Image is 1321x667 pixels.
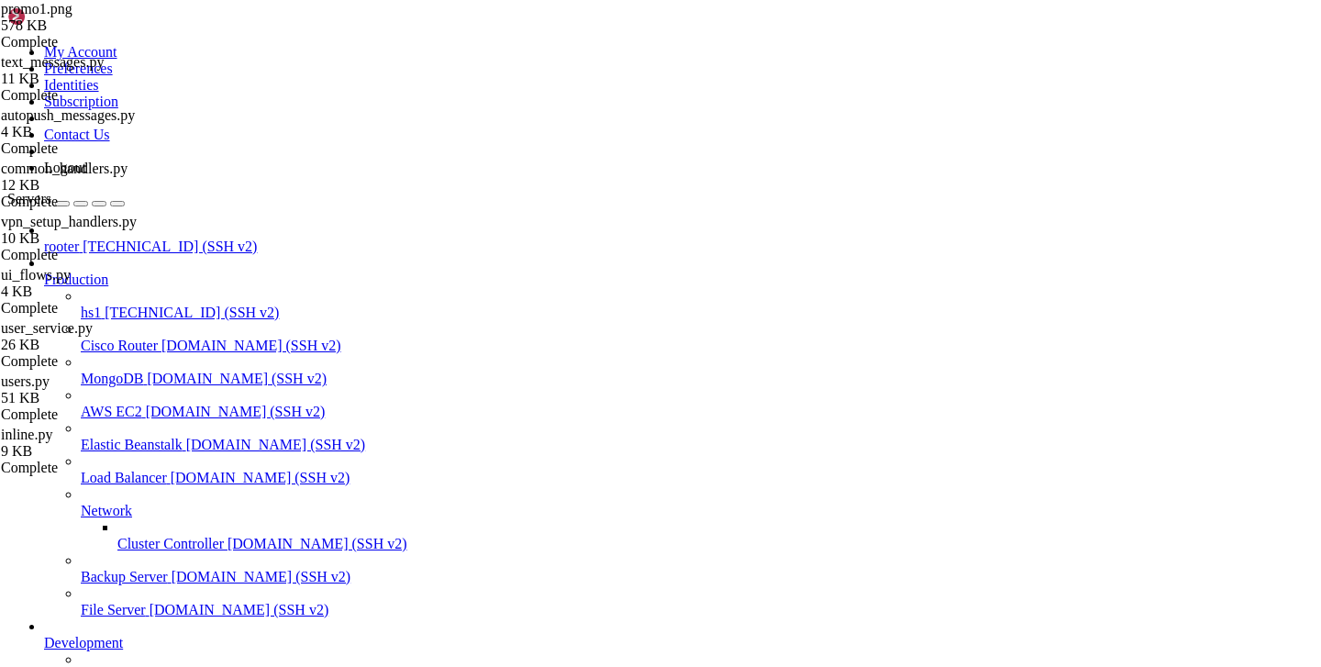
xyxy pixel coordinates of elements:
span: autopush_messages.py [1,107,135,123]
x-row: root@hiplet-33900:~# [7,450,1081,465]
x-row: Learn more about enabling ESM Apps service at [URL][DOMAIN_NAME] [7,373,1081,389]
span: ui_flows.py [1,267,184,300]
div: Complete [1,247,184,263]
span: promo1.png [1,1,72,17]
span: user_service.py [1,320,93,336]
span: vpn_setup_handlers.py [1,214,184,247]
div: Complete [1,300,184,317]
x-row: Last login: [DATE] from [TECHNICAL_ID] [7,435,1081,450]
x-row: System load: 1.03 Processes: 240 [7,129,1081,145]
div: Complete [1,140,184,157]
x-row: Swap usage: 0% [7,175,1081,191]
x-row: System information as of [DATE] [7,99,1081,115]
x-row: To see these additional updates run: apt list --upgradable [7,328,1081,343]
div: Complete [1,460,184,476]
div: Complete [1,353,184,370]
span: inline.py [1,427,52,442]
span: users.py [1,373,184,406]
div: Complete [1,87,184,104]
div: (21, 29) [170,450,177,465]
span: promo1.png [1,1,184,34]
span: common_handlers.py [1,161,128,176]
div: 26 KB [1,337,184,353]
span: user_service.py [1,320,184,353]
div: Complete [1,406,184,423]
span: text_messages.py [1,54,184,87]
div: 10 KB [1,230,184,247]
x-row: Expanded Security Maintenance for Applications is not enabled. [7,282,1081,297]
x-row: 1 additional security update can be applied with ESM Apps. [7,358,1081,373]
div: 578 KB [1,17,184,34]
x-row: Welcome to Ubuntu 24.04.2 LTS (GNU/Linux 6.8.0-35-generic x86_64) [7,7,1081,23]
span: common_handlers.py [1,161,184,194]
x-row: * Management: [URL][DOMAIN_NAME] [7,53,1081,69]
x-row: [URL][DOMAIN_NAME] [7,251,1081,267]
div: 11 KB [1,71,184,87]
span: vpn_setup_handlers.py [1,214,137,229]
x-row: * Documentation: [URL][DOMAIN_NAME] [7,38,1081,53]
x-row: * Strictly confined Kubernetes makes edge and IoT secure. Learn how MicroK8s [7,206,1081,221]
x-row: * Support: [URL][DOMAIN_NAME] [7,69,1081,84]
div: 51 KB [1,390,184,406]
div: Complete [1,34,184,50]
x-row: Usage of /: 2.5% of 231.44GB Users logged in: 0 [7,145,1081,161]
x-row: 49 updates can be applied immediately. [7,313,1081,328]
span: inline.py [1,427,184,460]
span: autopush_messages.py [1,107,184,140]
x-row: Memory usage: 5% IPv4 address for ens3: [TECHNICAL_ID] [7,160,1081,175]
div: Complete [1,194,184,210]
div: 9 KB [1,443,184,460]
span: ui_flows.py [1,267,71,283]
span: users.py [1,373,50,389]
div: 12 KB [1,177,184,194]
div: 4 KB [1,283,184,300]
x-row: *** System restart required *** [7,419,1081,435]
span: text_messages.py [1,54,104,70]
x-row: just raised the bar for easy, resilient and secure K8s cluster deployment. [7,221,1081,237]
div: 4 KB [1,124,184,140]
